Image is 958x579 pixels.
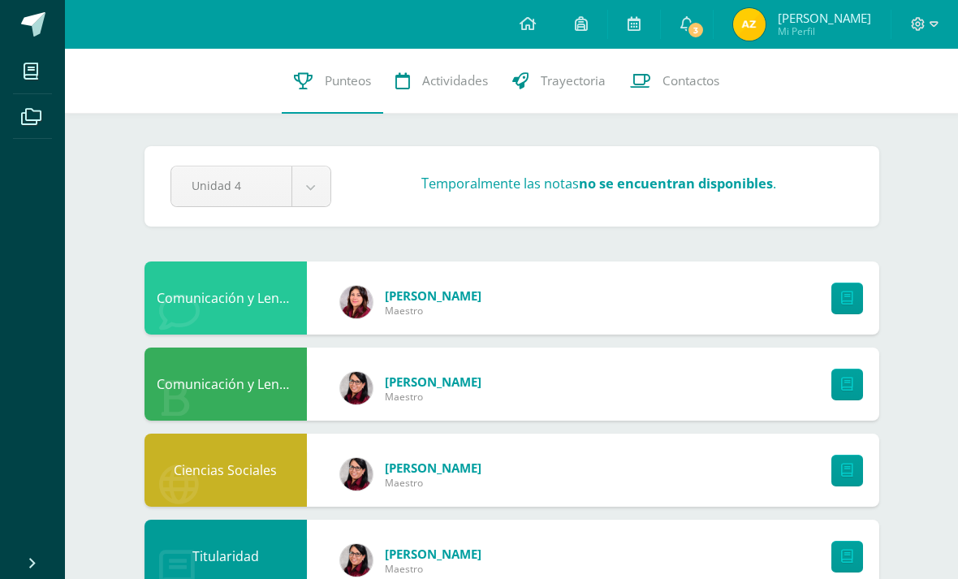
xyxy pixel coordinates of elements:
span: 3 [687,21,705,39]
span: [PERSON_NAME] [778,10,871,26]
span: Actividades [422,72,488,89]
span: Contactos [662,72,719,89]
strong: no se encuentran disponibles [579,175,773,192]
img: b345338c6bf3bbe1de0ed29d358e1117.png [340,372,373,404]
span: Maestro [385,390,481,404]
span: Punteos [325,72,371,89]
img: c17dc0044ff73e6528ee1a0ac52c8e58.png [340,286,373,318]
a: Trayectoria [500,49,618,114]
span: Maestro [385,562,481,576]
span: Maestro [385,476,481,490]
span: [PERSON_NAME] [385,460,481,476]
div: Comunicación y Lenguaje,Idioma Español [145,348,307,421]
span: Mi Perfil [778,24,871,38]
h3: Temporalmente las notas . [421,175,776,192]
a: Punteos [282,49,383,114]
span: Maestro [385,304,481,318]
img: 81868104f467bce0e350f0ce98ee4511.png [733,8,766,41]
span: Trayectoria [541,72,606,89]
img: b345338c6bf3bbe1de0ed29d358e1117.png [340,544,373,577]
span: [PERSON_NAME] [385,374,481,390]
div: Comunicación y Lenguaje,Idioma Extranjero,Inglés [145,261,307,335]
div: Ciencias Sociales [145,434,307,507]
a: Unidad 4 [171,166,330,206]
a: Contactos [618,49,731,114]
span: [PERSON_NAME] [385,546,481,562]
span: [PERSON_NAME] [385,287,481,304]
span: Unidad 4 [192,166,271,205]
a: Actividades [383,49,500,114]
img: b345338c6bf3bbe1de0ed29d358e1117.png [340,458,373,490]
